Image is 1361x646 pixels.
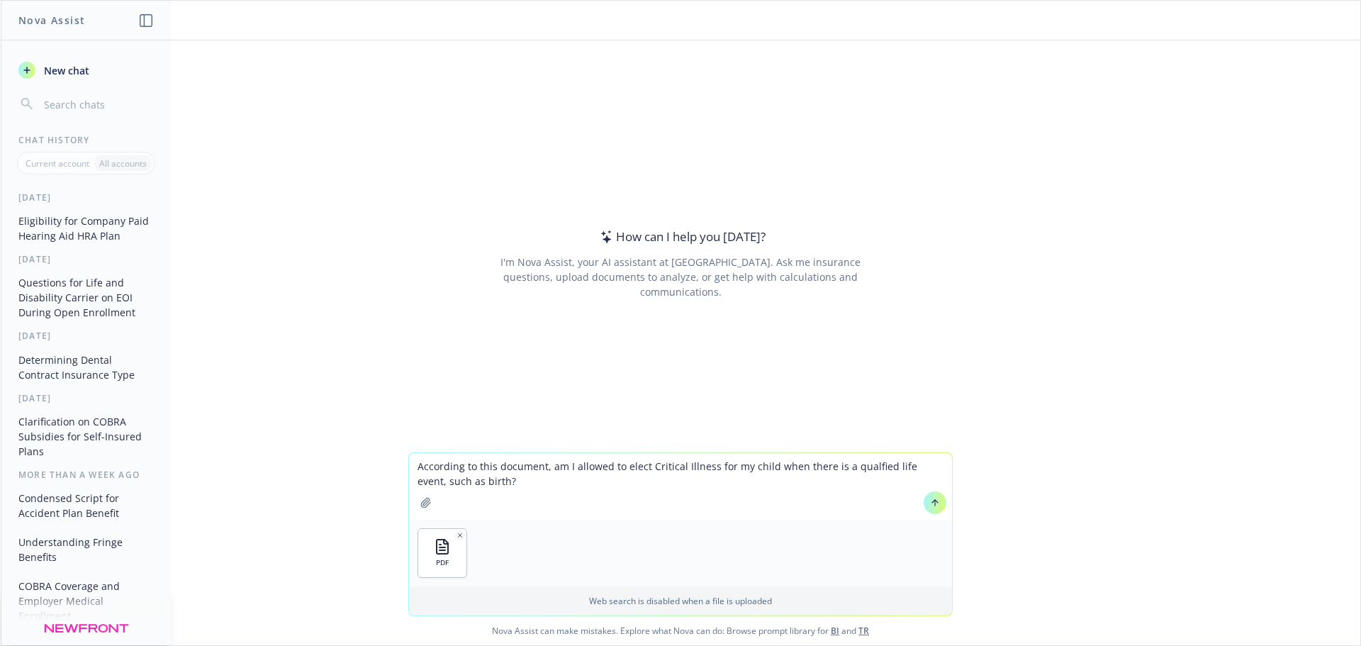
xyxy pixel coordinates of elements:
[13,486,159,525] button: Condensed Script for Accident Plan Benefit
[13,574,159,628] button: COBRA Coverage and Employer Medical Enrollment
[13,57,159,83] button: New chat
[418,595,943,607] p: Web search is disabled when a file is uploaded
[409,453,952,520] textarea: According to this document, am I allowed to elect Critical Illness for my child when there is a q...
[596,228,766,246] div: How can I help you [DATE]?
[99,157,147,169] p: All accounts
[13,530,159,569] button: Understanding Fringe Benefits
[1,253,171,265] div: [DATE]
[436,558,449,567] span: PDF
[41,94,154,114] input: Search chats
[1,469,171,481] div: More than a week ago
[13,348,159,386] button: Determining Dental Contract Insurance Type
[13,209,159,247] button: Eligibility for Company Paid Hearing Aid HRA Plan
[26,157,89,169] p: Current account
[831,625,839,637] a: BI
[13,271,159,324] button: Questions for Life and Disability Carrier on EOI During Open Enrollment
[6,616,1355,645] span: Nova Assist can make mistakes. Explore what Nova can do: Browse prompt library for and
[41,63,89,78] span: New chat
[18,13,85,28] h1: Nova Assist
[1,191,171,204] div: [DATE]
[1,392,171,404] div: [DATE]
[13,410,159,463] button: Clarification on COBRA Subsidies for Self-Insured Plans
[858,625,869,637] a: TR
[1,134,171,146] div: Chat History
[1,330,171,342] div: [DATE]
[418,529,466,577] button: PDF
[481,255,880,299] div: I'm Nova Assist, your AI assistant at [GEOGRAPHIC_DATA]. Ask me insurance questions, upload docum...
